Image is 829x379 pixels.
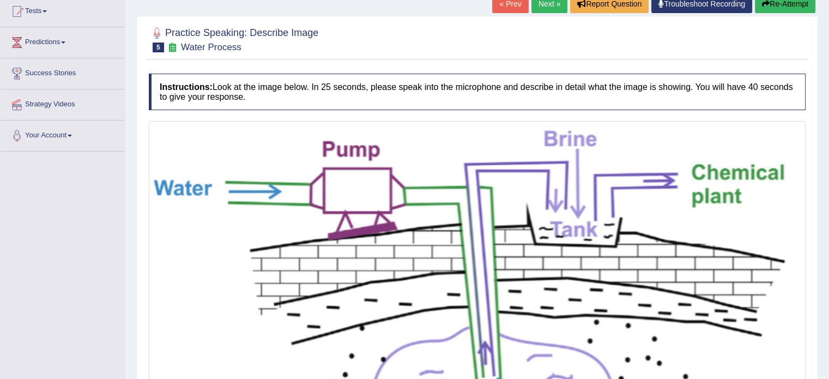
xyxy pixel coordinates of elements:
[1,27,125,55] a: Predictions
[1,58,125,86] a: Success Stories
[1,89,125,117] a: Strategy Videos
[160,82,213,92] b: Instructions:
[1,121,125,148] a: Your Account
[153,43,164,52] span: 5
[149,74,806,110] h4: Look at the image below. In 25 seconds, please speak into the microphone and describe in detail w...
[167,43,178,53] small: Exam occurring question
[181,42,241,52] small: Water Process
[149,25,318,52] h2: Practice Speaking: Describe Image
